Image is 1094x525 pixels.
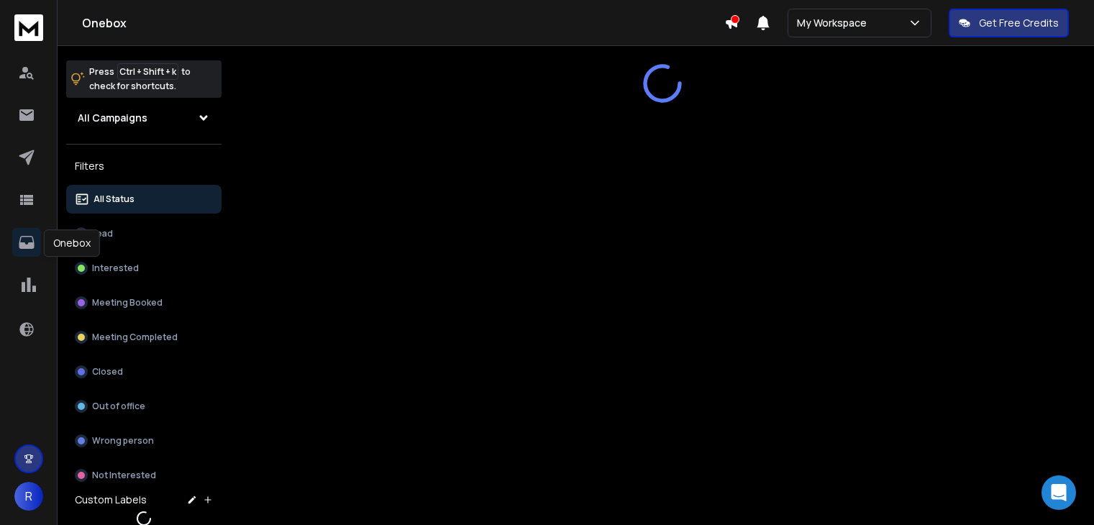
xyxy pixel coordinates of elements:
button: Not Interested [66,461,222,490]
p: Interested [92,262,139,274]
button: Wrong person [66,426,222,455]
div: Onebox [44,229,100,257]
h1: All Campaigns [78,111,147,125]
span: Ctrl + Shift + k [117,63,178,80]
p: Out of office [92,401,145,412]
p: Meeting Booked [92,297,163,309]
button: R [14,482,43,511]
button: All Campaigns [66,104,222,132]
h1: Onebox [82,14,724,32]
button: Get Free Credits [949,9,1069,37]
p: Not Interested [92,470,156,481]
button: Out of office [66,392,222,421]
p: My Workspace [797,16,872,30]
button: All Status [66,185,222,214]
button: Closed [66,357,222,386]
button: Lead [66,219,222,248]
p: Closed [92,366,123,378]
div: Open Intercom Messenger [1041,475,1076,510]
p: All Status [94,193,135,205]
p: Get Free Credits [979,16,1059,30]
p: Wrong person [92,435,154,447]
img: logo [14,14,43,41]
p: Lead [92,228,113,239]
button: Interested [66,254,222,283]
button: Meeting Booked [66,288,222,317]
button: Meeting Completed [66,323,222,352]
h3: Custom Labels [75,493,147,507]
p: Press to check for shortcuts. [89,65,191,93]
p: Meeting Completed [92,332,178,343]
h3: Filters [66,156,222,176]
